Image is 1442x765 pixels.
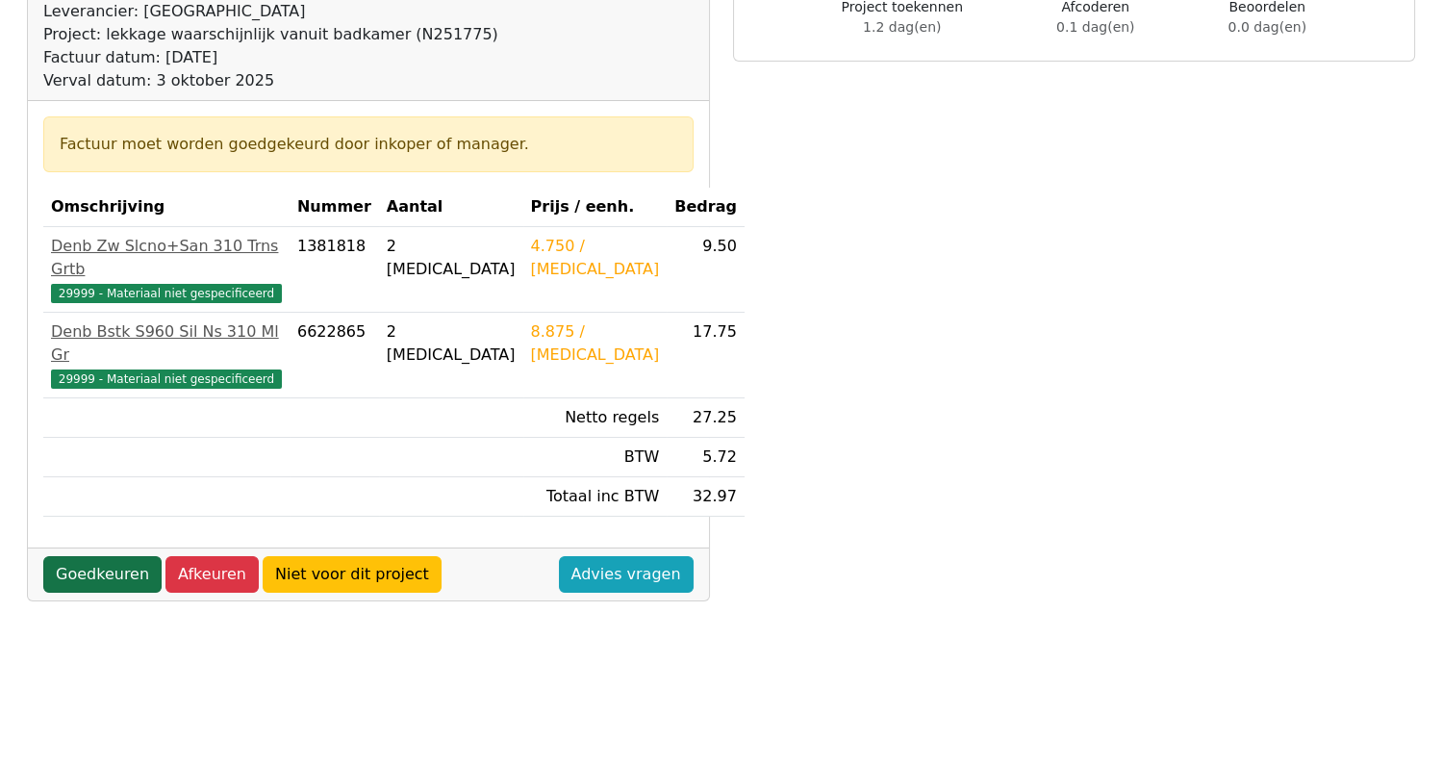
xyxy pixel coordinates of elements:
th: Prijs / eenh. [523,188,668,227]
div: 2 [MEDICAL_DATA] [387,235,516,281]
div: Factuur datum: [DATE] [43,46,498,69]
a: Denb Zw Slcno+San 310 Trns Grtb29999 - Materiaal niet gespecificeerd [51,235,282,304]
td: BTW [523,438,668,477]
th: Aantal [379,188,523,227]
span: 29999 - Materiaal niet gespecificeerd [51,284,282,303]
div: Verval datum: 3 oktober 2025 [43,69,498,92]
th: Nummer [290,188,379,227]
div: 2 [MEDICAL_DATA] [387,320,516,367]
td: 6622865 [290,313,379,398]
td: 1381818 [290,227,379,313]
div: Denb Zw Slcno+San 310 Trns Grtb [51,235,282,281]
a: Denb Bstk S960 Sil Ns 310 Ml Gr29999 - Materiaal niet gespecificeerd [51,320,282,390]
span: 0.1 dag(en) [1056,19,1134,35]
div: Project: lekkage waarschijnlijk vanuit badkamer (N251775) [43,23,498,46]
a: Afkeuren [165,556,259,593]
div: 4.750 / [MEDICAL_DATA] [531,235,660,281]
td: 9.50 [667,227,745,313]
span: 29999 - Materiaal niet gespecificeerd [51,370,282,389]
span: 0.0 dag(en) [1228,19,1306,35]
div: Denb Bstk S960 Sil Ns 310 Ml Gr [51,320,282,367]
td: 5.72 [667,438,745,477]
a: Goedkeuren [43,556,162,593]
td: Totaal inc BTW [523,477,668,517]
a: Advies vragen [559,556,694,593]
th: Omschrijving [43,188,290,227]
td: 32.97 [667,477,745,517]
span: 1.2 dag(en) [863,19,941,35]
td: Netto regels [523,398,668,438]
div: 8.875 / [MEDICAL_DATA] [531,320,660,367]
div: Factuur moet worden goedgekeurd door inkoper of manager. [60,133,677,156]
th: Bedrag [667,188,745,227]
td: 17.75 [667,313,745,398]
td: 27.25 [667,398,745,438]
a: Niet voor dit project [263,556,442,593]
